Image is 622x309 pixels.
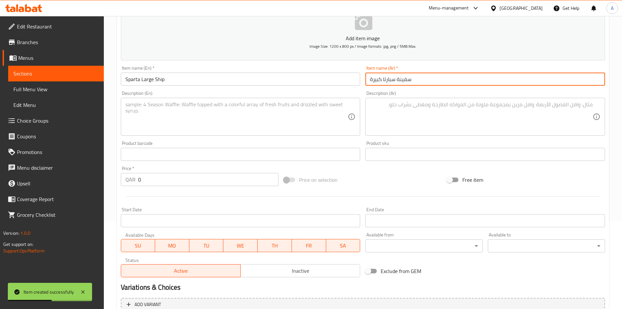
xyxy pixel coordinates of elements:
a: Support.OpsPlatform [3,247,45,255]
div: [GEOGRAPHIC_DATA] [500,5,543,12]
span: FR [295,241,324,250]
span: Exclude from GEM [381,267,421,275]
a: Menus [3,50,104,66]
span: Add variant [135,300,161,309]
input: Enter name En [121,73,360,86]
span: Edit Restaurant [17,23,99,30]
span: WE [226,241,255,250]
span: 1.0.0 [20,229,30,237]
span: Free item [462,176,483,184]
button: TH [258,239,292,252]
span: MO [158,241,187,250]
span: Full Menu View [13,85,99,93]
a: Coupons [3,129,104,144]
span: Menu disclaimer [17,164,99,172]
input: Please enter price [138,173,279,186]
span: Image Size: 1200 x 800 px / Image formats: jpg, png / 5MB Max. [310,43,416,50]
span: Upsell [17,180,99,187]
span: Active [124,266,238,276]
a: Promotions [3,144,104,160]
div: ​ [365,239,483,252]
span: Coverage Report [17,195,99,203]
span: TU [192,241,221,250]
div: Menu-management [429,4,469,12]
a: Grocery Checklist [3,207,104,223]
span: Price on selection [299,176,338,184]
button: Inactive [240,264,360,277]
a: Menu disclaimer [3,160,104,176]
button: SU [121,239,155,252]
a: Edit Restaurant [3,19,104,34]
span: Coupons [17,132,99,140]
span: Choice Groups [17,117,99,125]
p: QAR [125,176,136,183]
span: Get support on: [3,240,33,249]
span: Branches [17,38,99,46]
span: Menus [18,54,99,62]
div: Item created successfully [24,288,74,296]
a: Coverage Report [3,191,104,207]
h2: Variations & Choices [121,283,605,292]
input: Please enter product sku [365,148,605,161]
span: Edit Menu [13,101,99,109]
a: Upsell [3,176,104,191]
button: Add item imageImage Size: 1200 x 800 px / Image formats: jpg, png / 5MB Max. [121,1,605,60]
input: Enter name Ar [365,73,605,86]
button: TU [189,239,224,252]
button: FR [292,239,326,252]
button: SA [326,239,360,252]
input: Please enter product barcode [121,148,360,161]
button: Active [121,264,241,277]
span: Version: [3,229,19,237]
span: A [611,5,614,12]
span: Sections [13,70,99,77]
button: MO [155,239,189,252]
span: Inactive [243,266,358,276]
span: TH [260,241,289,250]
a: Edit Menu [8,97,104,113]
a: Sections [8,66,104,81]
a: Full Menu View [8,81,104,97]
span: Promotions [17,148,99,156]
a: Branches [3,34,104,50]
p: Add item image [131,34,595,42]
span: Grocery Checklist [17,211,99,219]
div: ​ [488,239,605,252]
span: SU [124,241,153,250]
button: WE [223,239,258,252]
span: SA [329,241,358,250]
a: Choice Groups [3,113,104,129]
